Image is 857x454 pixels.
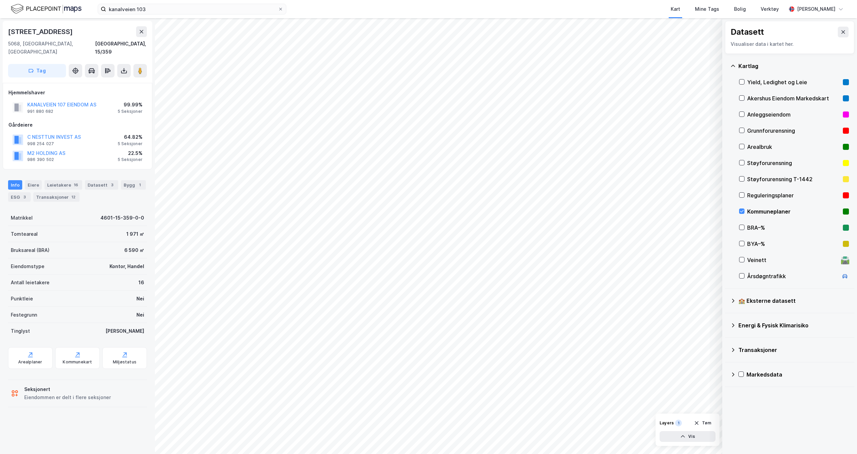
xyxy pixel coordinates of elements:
[797,5,835,13] div: [PERSON_NAME]
[121,180,146,190] div: Bygg
[63,359,92,365] div: Kommunekart
[118,157,142,162] div: 5 Seksjoner
[747,256,838,264] div: Veinett
[109,182,116,188] div: 3
[747,110,840,119] div: Anleggseiendom
[44,180,82,190] div: Leietakere
[675,420,682,426] div: 1
[747,94,840,102] div: Akershus Eiendom Markedskart
[24,393,111,401] div: Eiendommen er delt i flere seksjoner
[33,192,80,202] div: Transaksjoner
[747,240,840,248] div: BYA–%
[27,157,54,162] div: 986 390 502
[113,359,136,365] div: Miljøstatus
[106,4,278,14] input: Søk på adresse, matrikkel, gårdeiere, leietakere eller personer
[823,422,857,454] div: Kontrollprogram for chat
[118,101,142,109] div: 99.99%
[8,40,95,56] div: 5068, [GEOGRAPHIC_DATA], [GEOGRAPHIC_DATA]
[747,175,840,183] div: Støyforurensning T-1442
[95,40,147,56] div: [GEOGRAPHIC_DATA], 15/359
[118,133,142,141] div: 64.82%
[109,262,144,270] div: Kontor, Handel
[72,182,80,188] div: 16
[690,418,716,428] button: Tøm
[731,27,764,37] div: Datasett
[747,78,840,86] div: Yield, Ledighet og Leie
[8,89,147,97] div: Hjemmelshaver
[118,109,142,114] div: 5 Seksjoner
[11,311,37,319] div: Festegrunn
[11,3,82,15] img: logo.f888ab2527a4732fd821a326f86c7f29.svg
[747,143,840,151] div: Arealbruk
[8,26,74,37] div: [STREET_ADDRESS]
[105,327,144,335] div: [PERSON_NAME]
[70,194,77,200] div: 12
[18,359,42,365] div: Arealplaner
[136,311,144,319] div: Nei
[747,191,840,199] div: Reguleringsplaner
[118,141,142,147] div: 5 Seksjoner
[761,5,779,13] div: Verktøy
[21,194,28,200] div: 3
[25,180,42,190] div: Eiere
[738,321,849,329] div: Energi & Fysisk Klimarisiko
[840,256,850,264] div: 🛣️
[11,279,50,287] div: Antall leietakere
[100,214,144,222] div: 4601-15-359-0-0
[27,109,53,114] div: 991 880 682
[671,5,680,13] div: Kart
[747,207,840,216] div: Kommuneplaner
[8,121,147,129] div: Gårdeiere
[8,64,66,77] button: Tag
[24,385,111,393] div: Seksjonert
[11,230,38,238] div: Tomteareal
[747,127,840,135] div: Grunnforurensning
[27,141,54,147] div: 998 254 027
[138,279,144,287] div: 16
[126,230,144,238] div: 1 971 ㎡
[738,297,849,305] div: 🏫 Eksterne datasett
[695,5,719,13] div: Mine Tags
[738,62,849,70] div: Kartlag
[747,159,840,167] div: Støyforurensning
[118,149,142,157] div: 22.5%
[738,346,849,354] div: Transaksjoner
[731,40,849,48] div: Visualiser data i kartet her.
[85,180,118,190] div: Datasett
[11,214,33,222] div: Matrikkel
[11,262,44,270] div: Eiendomstype
[823,422,857,454] iframe: Chat Widget
[8,180,22,190] div: Info
[747,272,838,280] div: Årsdøgntrafikk
[660,420,674,426] div: Layers
[747,224,840,232] div: BRA–%
[11,246,50,254] div: Bruksareal (BRA)
[136,182,143,188] div: 1
[734,5,746,13] div: Bolig
[8,192,31,202] div: ESG
[660,431,716,442] button: Vis
[11,295,33,303] div: Punktleie
[11,327,30,335] div: Tinglyst
[124,246,144,254] div: 6 590 ㎡
[136,295,144,303] div: Nei
[747,370,849,379] div: Markedsdata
